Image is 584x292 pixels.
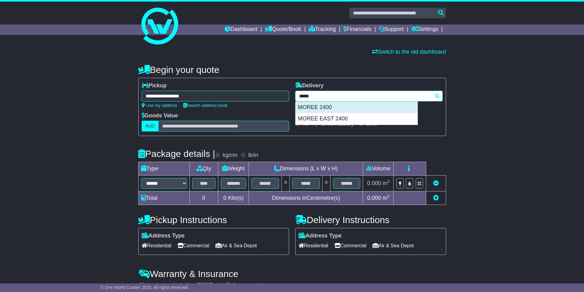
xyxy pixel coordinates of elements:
label: Pickup [142,82,167,89]
label: Goods Value [142,112,178,119]
a: Use my address [142,103,177,108]
td: Total [138,192,189,205]
a: Quote/Book [265,25,301,35]
label: kg/cm [223,152,237,159]
td: Dimensions in Centimetre(s) [249,192,363,205]
h4: Package details | [138,149,215,159]
td: Kilo(s) [218,192,249,205]
label: Delivery [295,82,324,89]
span: Residential [142,241,171,250]
td: x [322,176,330,192]
a: Add new item [433,195,439,201]
span: 250 [200,282,209,288]
span: Air & Sea Depot [216,241,257,250]
a: Search address book [183,103,227,108]
span: © One World Courier 2025. All rights reserved. [101,285,189,290]
span: 0.000 [367,180,381,186]
td: Dimensions (L x W x H) [249,162,363,176]
label: lb/in [248,152,258,159]
td: Type [138,162,189,176]
div: MOREE 2400 [296,102,418,113]
div: All our quotes include a $ FreightSafe warranty. [138,282,446,289]
typeahead: Please provide city [295,91,443,101]
td: Weight [218,162,249,176]
span: m [383,195,390,201]
h4: Begin your quote [138,65,446,75]
h4: Delivery Instructions [295,215,446,225]
a: Settings [411,25,438,35]
h4: Warranty & Insurance [138,269,446,279]
h4: Pickup Instructions [138,215,289,225]
label: AUD [142,121,159,131]
td: 0 [189,192,218,205]
span: Air & Sea Depot [372,241,414,250]
td: Qty [189,162,218,176]
span: Residential [299,241,328,250]
a: Remove this item [433,180,439,186]
div: MOREE EAST 2400 [296,113,418,125]
a: Support [379,25,404,35]
span: Commercial [334,241,366,250]
a: Switch to the old dashboard [372,49,446,55]
sup: 3 [387,179,390,184]
a: Financials [343,25,371,35]
td: x [282,176,290,192]
span: Commercial [177,241,209,250]
label: Address Type [142,233,185,239]
span: 0.000 [367,195,381,201]
sup: 3 [387,194,390,199]
span: 0 [223,195,226,201]
td: Volume [363,162,394,176]
a: Tracking [309,25,336,35]
a: Dashboard [225,25,258,35]
label: Address Type [299,233,342,239]
span: m [383,180,390,186]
